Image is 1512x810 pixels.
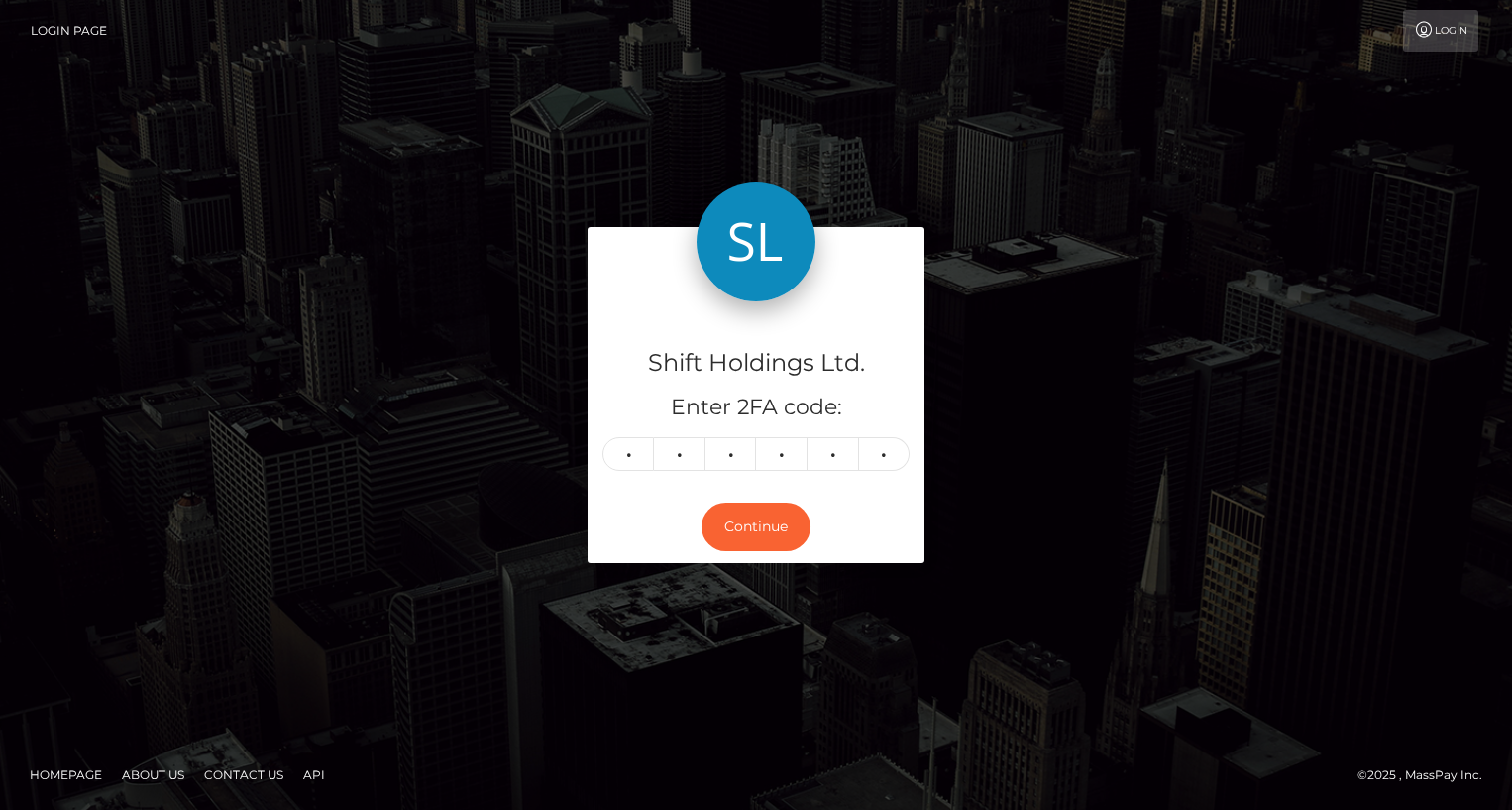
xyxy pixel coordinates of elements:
a: Contact Us [196,759,291,790]
h5: Enter 2FA code: [602,393,910,423]
button: Continue [702,503,810,551]
a: About Us [114,759,192,790]
div: © 2025 , MassPay Inc. [1357,764,1497,786]
a: Login [1403,10,1478,52]
h4: Shift Holdings Ltd. [602,346,910,381]
a: Homepage [22,759,110,790]
a: Login Page [31,10,107,52]
a: API [295,759,333,790]
img: Shift Holdings Ltd. [697,182,815,301]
